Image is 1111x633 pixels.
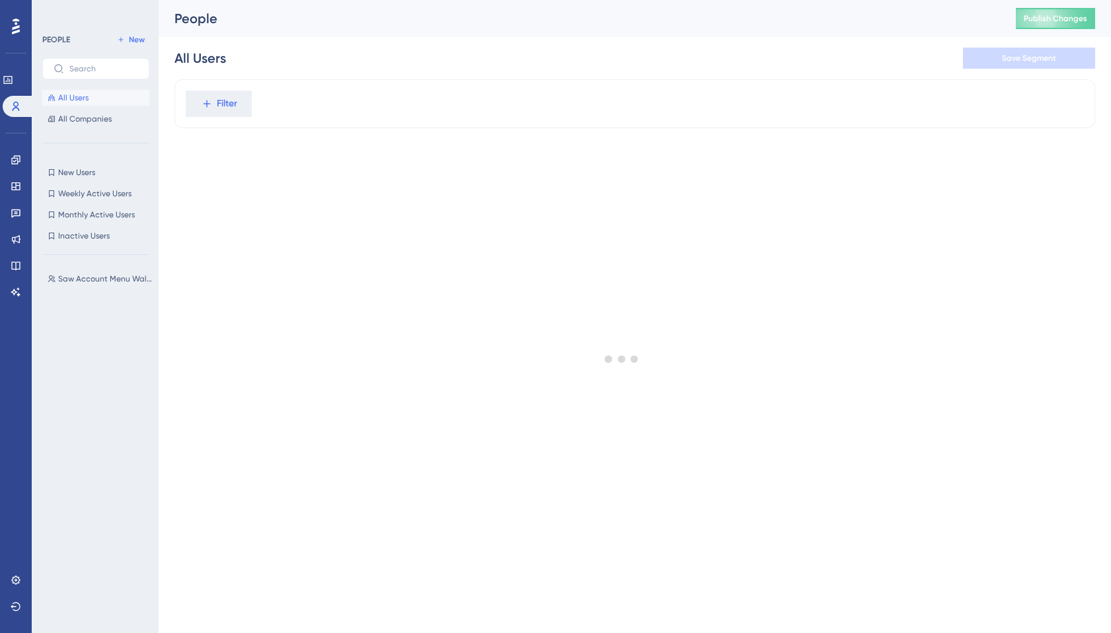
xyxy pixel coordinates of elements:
[58,93,89,103] span: All Users
[58,188,132,199] span: Weekly Active Users
[42,207,149,223] button: Monthly Active Users
[42,90,149,106] button: All Users
[69,64,138,73] input: Search
[58,274,152,284] span: Saw Account Menu Walkthrough
[42,111,149,127] button: All Companies
[58,114,112,124] span: All Companies
[174,49,226,67] div: All Users
[174,9,983,28] div: People
[112,32,149,48] button: New
[1024,13,1087,24] span: Publish Changes
[42,34,70,45] div: PEOPLE
[58,209,135,220] span: Monthly Active Users
[42,271,157,287] button: Saw Account Menu Walkthrough
[42,186,149,202] button: Weekly Active Users
[1016,8,1095,29] button: Publish Changes
[42,165,149,180] button: New Users
[1002,53,1056,63] span: Save Segment
[58,231,110,241] span: Inactive Users
[129,34,145,45] span: New
[963,48,1095,69] button: Save Segment
[58,167,95,178] span: New Users
[42,228,149,244] button: Inactive Users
